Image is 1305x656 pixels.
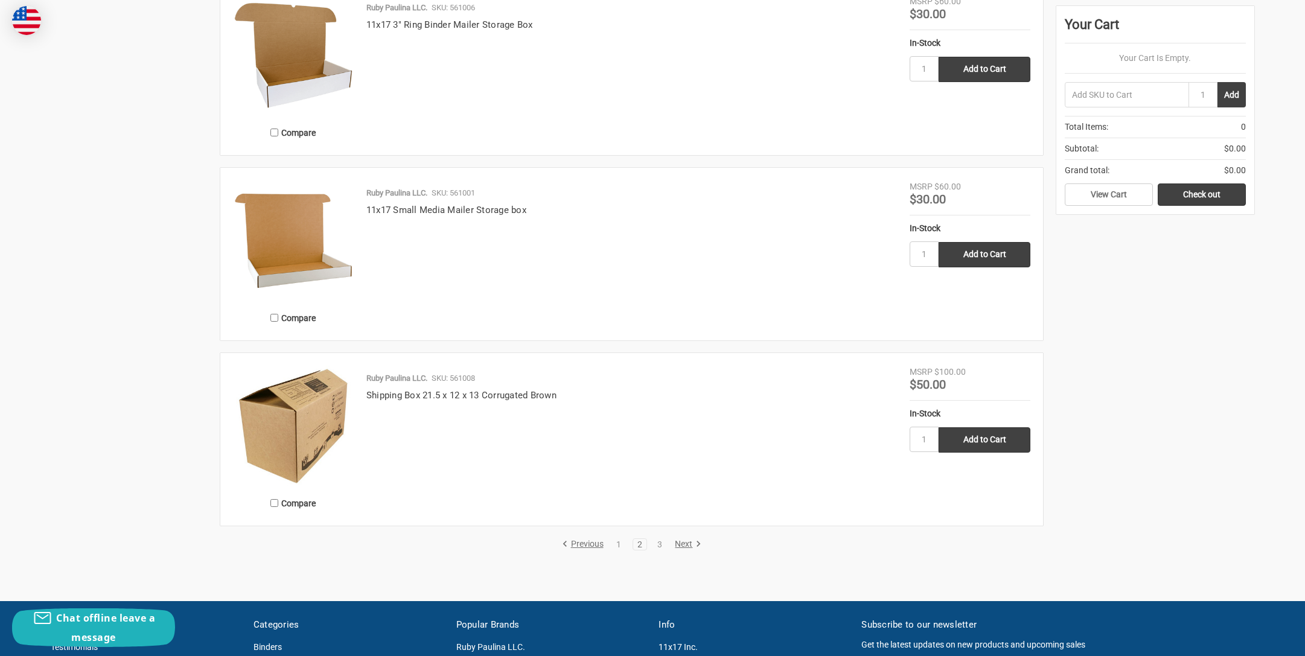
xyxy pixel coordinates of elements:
[233,180,354,301] img: 11x17 Small Media Mailer Storage box
[432,372,475,384] p: SKU: 561008
[1065,52,1246,65] p: Your Cart Is Empty.
[910,222,1030,235] div: In-Stock
[366,205,526,215] a: 11x17 Small Media Mailer Storage box
[1065,164,1109,177] span: Grand total:
[270,129,278,136] input: Compare
[233,366,354,486] img: Shipping Box 21.5 x 12 x 13 Corrugated Brown
[366,2,427,14] p: Ruby Paulina LLC.
[910,180,933,193] div: MSRP
[456,618,646,632] h5: Popular Brands
[562,539,608,550] a: Previous
[254,642,282,652] a: Binders
[233,308,354,328] label: Compare
[12,6,41,35] img: duty and tax information for United States
[910,7,946,21] span: $30.00
[934,182,961,191] span: $60.00
[366,372,427,384] p: Ruby Paulina LLC.
[270,314,278,322] input: Compare
[939,242,1030,267] input: Add to Cart
[1224,164,1246,177] span: $0.00
[671,539,701,550] a: Next
[432,187,475,199] p: SKU: 561001
[1217,82,1246,107] button: Add
[939,57,1030,82] input: Add to Cart
[51,642,98,652] a: Testimonials
[432,2,475,14] p: SKU: 561006
[910,37,1030,49] div: In-Stock
[233,123,354,142] label: Compare
[56,611,155,644] span: Chat offline leave a message
[270,499,278,507] input: Compare
[366,19,533,30] a: 11x17 3" Ring Binder Mailer Storage Box
[1065,142,1099,155] span: Subtotal:
[939,427,1030,453] input: Add to Cart
[254,618,444,632] h5: Categories
[1241,121,1246,133] span: 0
[910,407,1030,420] div: In-Stock
[612,540,625,549] a: 1
[366,390,557,401] a: Shipping Box 21.5 x 12 x 13 Corrugated Brown
[861,618,1254,632] h5: Subscribe to our newsletter
[456,642,525,652] a: Ruby Paulina LLC.
[1065,121,1108,133] span: Total Items:
[910,366,933,378] div: MSRP
[233,493,354,513] label: Compare
[12,608,175,647] button: Chat offline leave a message
[861,638,1254,651] p: Get the latest updates on new products and upcoming sales
[633,540,646,549] a: 2
[910,377,946,392] span: $50.00
[653,540,666,549] a: 3
[1224,142,1246,155] span: $0.00
[1065,14,1246,43] div: Your Cart
[934,367,966,377] span: $100.00
[910,192,946,206] span: $30.00
[659,618,849,632] h5: Info
[1065,82,1189,107] input: Add SKU to Cart
[366,187,427,199] p: Ruby Paulina LLC.
[1065,183,1153,206] a: View Cart
[1158,183,1246,206] a: Check out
